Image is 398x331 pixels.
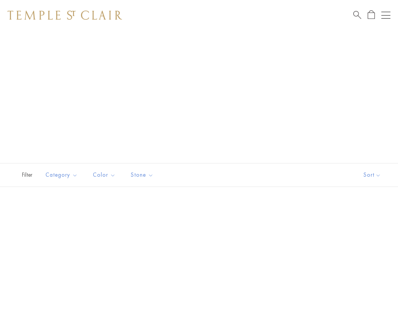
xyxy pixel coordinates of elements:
button: Show sort by [346,163,398,187]
a: Search [353,10,361,20]
span: Stone [127,170,159,180]
button: Open navigation [381,11,390,20]
button: Category [40,166,83,184]
span: Color [89,170,121,180]
a: Open Shopping Bag [368,10,375,20]
button: Stone [125,166,159,184]
img: Temple St. Clair [8,11,122,20]
button: Color [87,166,121,184]
span: Category [42,170,83,180]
